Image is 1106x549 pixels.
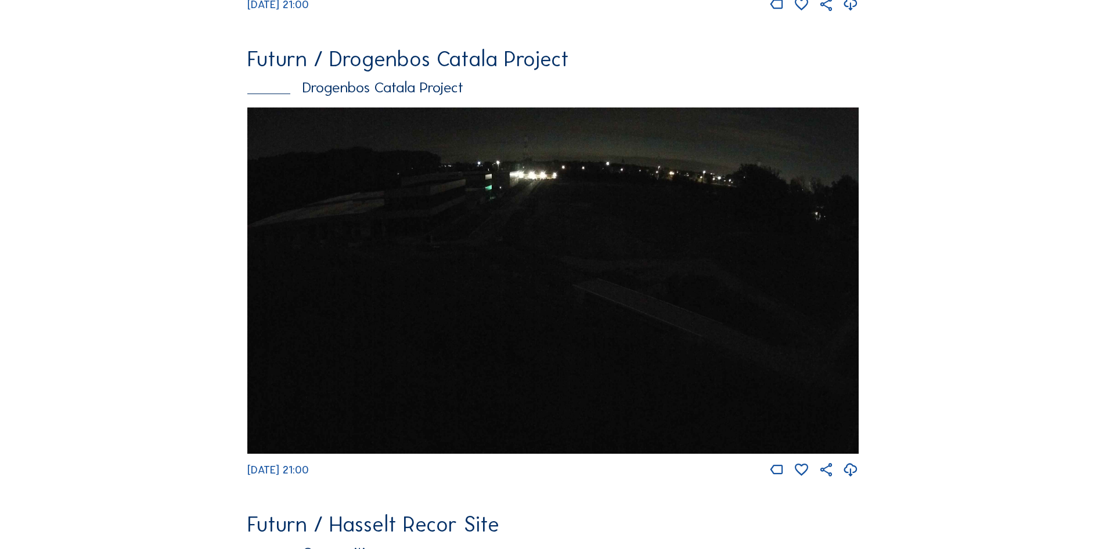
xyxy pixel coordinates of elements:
div: Drogenbos Catala Project [247,80,859,95]
img: Image [247,107,859,454]
div: Futurn / Drogenbos Catala Project [247,49,859,70]
div: Futurn / Hasselt Recor Site [247,514,859,536]
span: [DATE] 21:00 [247,464,309,476]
